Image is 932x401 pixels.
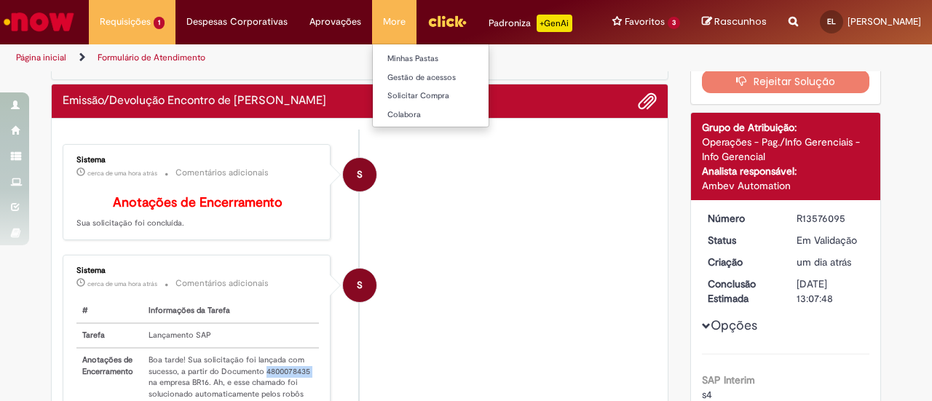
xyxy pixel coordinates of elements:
[489,15,572,32] div: Padroniza
[175,277,269,290] small: Comentários adicionais
[668,17,680,29] span: 3
[87,279,157,288] time: 30/09/2025 15:37:20
[797,255,864,269] div: 29/09/2025 11:17:47
[357,268,363,303] span: S
[827,17,836,26] span: EL
[702,70,870,93] button: Rejeitar Solução
[186,15,288,29] span: Despesas Corporativas
[76,299,143,323] th: #
[625,15,665,29] span: Favoritos
[702,135,870,164] div: Operações - Pag./Info Gerenciais - Info Gerencial
[697,211,786,226] dt: Número
[797,277,864,306] div: [DATE] 13:07:48
[87,169,157,178] time: 30/09/2025 15:37:23
[98,52,205,63] a: Formulário de Atendimento
[357,157,363,192] span: S
[797,255,851,269] time: 29/09/2025 11:17:47
[427,10,467,32] img: click_logo_yellow_360x200.png
[113,194,283,211] b: Anotações de Encerramento
[702,373,755,386] b: SAP Interim
[797,233,864,247] div: Em Validação
[697,277,786,306] dt: Conclusão Estimada
[16,52,66,63] a: Página inicial
[143,299,319,323] th: Informações da Tarefa
[373,88,533,104] a: Solicitar Compra
[76,266,319,275] div: Sistema
[697,233,786,247] dt: Status
[702,120,870,135] div: Grupo de Atribuição:
[76,156,319,164] div: Sistema
[1,7,76,36] img: ServiceNow
[154,17,165,29] span: 1
[638,92,657,111] button: Adicionar anexos
[702,15,767,29] a: Rascunhos
[797,255,851,269] span: um dia atrás
[373,70,533,86] a: Gestão de acessos
[76,196,319,229] p: Sua solicitação foi concluída.
[702,388,712,401] span: s4
[87,279,157,288] span: cerca de uma hora atrás
[697,255,786,269] dt: Criação
[87,169,157,178] span: cerca de uma hora atrás
[848,15,921,28] span: [PERSON_NAME]
[76,323,143,348] th: Tarefa
[537,15,572,32] p: +GenAi
[372,44,489,127] ul: More
[702,164,870,178] div: Analista responsável:
[309,15,361,29] span: Aprovações
[143,323,319,348] td: Lançamento SAP
[343,158,376,191] div: System
[100,15,151,29] span: Requisições
[11,44,610,71] ul: Trilhas de página
[702,178,870,193] div: Ambev Automation
[797,211,864,226] div: R13576095
[373,107,533,123] a: Colabora
[63,95,326,108] h2: Emissão/Devolução Encontro de Contas Fornecedor Histórico de tíquete
[714,15,767,28] span: Rascunhos
[343,269,376,302] div: System
[175,167,269,179] small: Comentários adicionais
[373,51,533,67] a: Minhas Pastas
[383,15,406,29] span: More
